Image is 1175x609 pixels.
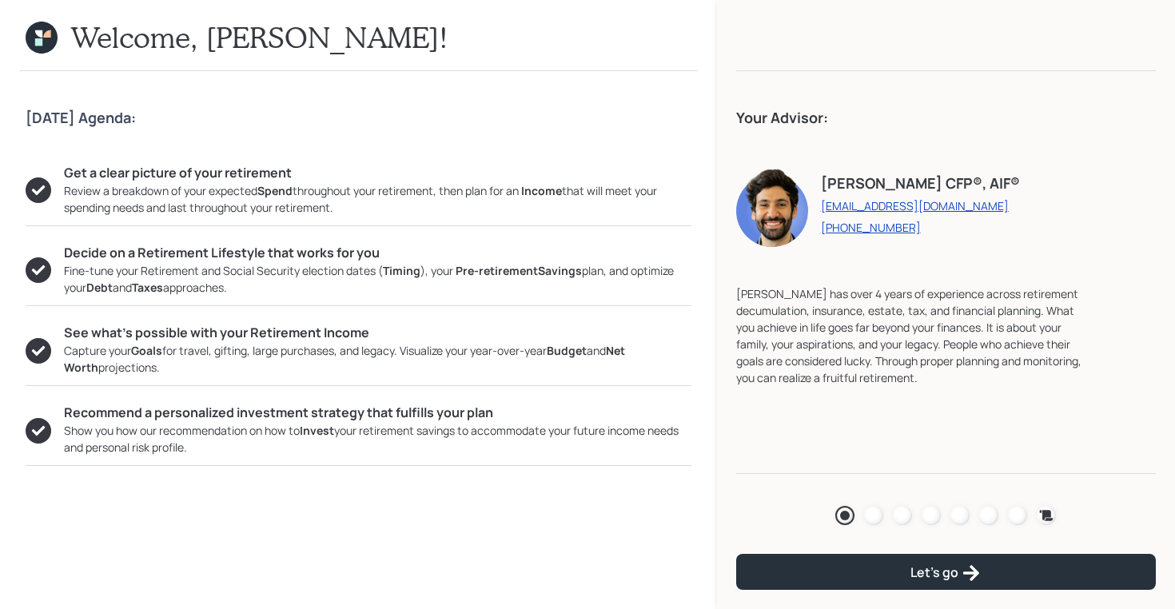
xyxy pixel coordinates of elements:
b: Net Worth [64,343,625,375]
div: [PERSON_NAME] has over 4 years of experience across retirement decumulation, insurance, estate, t... [736,285,1092,386]
b: Goals [131,343,162,358]
b: Budget [547,343,587,358]
div: Fine-tune your Retirement and Social Security election dates ( ), your plan, and optimize your an... [64,262,691,296]
b: Invest [300,423,334,438]
h5: Recommend a personalized investment strategy that fulfills your plan [64,405,691,420]
h1: Welcome, [PERSON_NAME]! [70,20,448,54]
div: Review a breakdown of your expected throughout your retirement, then plan for an that will meet y... [64,182,691,216]
div: Let's go [910,563,981,583]
h4: Your Advisor: [736,109,1156,127]
h4: [DATE] Agenda: [26,109,691,127]
h4: [PERSON_NAME] CFP®, AIF® [821,175,1020,193]
button: Let's go [736,554,1156,590]
b: Savings [538,263,582,278]
h5: Decide on a Retirement Lifestyle that works for you [64,245,691,261]
h5: See what’s possible with your Retirement Income [64,325,691,340]
div: Capture your for travel, gifting, large purchases, and legacy. Visualize your year-over-year and ... [64,342,691,376]
h5: Get a clear picture of your retirement [64,165,691,181]
b: Income [521,183,562,198]
b: Pre-retirement [456,263,538,278]
b: Timing [383,263,420,278]
a: [PHONE_NUMBER] [821,220,1020,235]
b: Taxes [132,280,163,295]
img: eric-schwartz-headshot.png [736,167,808,247]
b: Debt [86,280,113,295]
a: [EMAIL_ADDRESS][DOMAIN_NAME] [821,198,1020,213]
div: Show you how our recommendation on how to your retirement savings to accommodate your future inco... [64,422,691,456]
b: Spend [257,183,293,198]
